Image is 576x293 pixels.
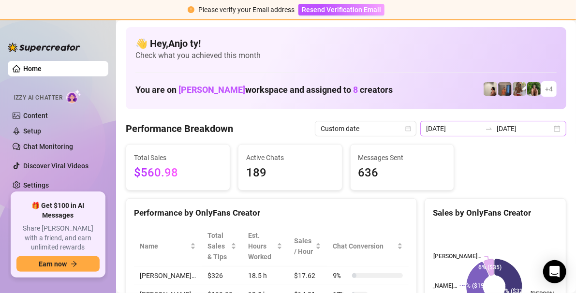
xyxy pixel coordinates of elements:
a: Discover Viral Videos [23,162,89,170]
a: Home [23,65,42,73]
div: Sales by OnlyFans Creator [433,206,558,220]
span: Check what you achieved this month [135,50,557,61]
span: $560.98 [134,164,222,182]
h1: You are on workspace and assigned to creators [135,85,393,95]
span: exclamation-circle [188,6,194,13]
img: Ralphy [484,82,497,96]
div: Open Intercom Messenger [543,260,566,283]
text: [PERSON_NAME]… [433,253,482,260]
div: Est. Hours Worked [248,230,275,262]
span: 8 [353,85,358,95]
span: Total Sales & Tips [207,230,229,262]
th: Sales / Hour [288,226,327,266]
input: Start date [426,123,481,134]
th: Total Sales & Tips [202,226,242,266]
span: Active Chats [246,152,334,163]
span: swap-right [485,125,493,132]
h4: 👋 Hey, Anjo ty ! [135,37,557,50]
span: Share [PERSON_NAME] with a friend, and earn unlimited rewards [16,224,100,252]
span: 🎁 Get $100 in AI Messages [16,201,100,220]
span: Sales / Hour [294,235,313,257]
input: End date [497,123,552,134]
img: AI Chatter [66,89,81,103]
span: Total Sales [134,152,222,163]
a: Settings [23,181,49,189]
span: Name [140,241,188,251]
div: Performance by OnlyFans Creator [134,206,409,220]
span: Earn now [39,260,67,268]
span: 9 % [333,270,348,281]
button: Resend Verification Email [298,4,384,15]
a: Content [23,112,48,119]
text: [PERSON_NAME]… [409,282,457,289]
img: Wayne [498,82,512,96]
div: Please verify your Email address [198,4,295,15]
img: Nathaniel [527,82,541,96]
img: Nathaniel [513,82,526,96]
span: calendar [405,126,411,132]
span: + 4 [545,84,553,94]
span: Resend Verification Email [302,6,381,14]
h4: Performance Breakdown [126,122,233,135]
span: arrow-right [71,261,77,267]
a: Setup [23,127,41,135]
td: $326 [202,266,242,285]
span: Chat Conversion [333,241,395,251]
td: 18.5 h [242,266,288,285]
span: Custom date [321,121,411,136]
td: [PERSON_NAME]… [134,266,202,285]
img: logo-BBDzfeDw.svg [8,43,80,52]
span: Izzy AI Chatter [14,93,62,103]
button: Earn nowarrow-right [16,256,100,272]
span: [PERSON_NAME] [178,85,245,95]
span: 636 [358,164,446,182]
th: Chat Conversion [327,226,409,266]
td: $17.62 [288,266,327,285]
span: Messages Sent [358,152,446,163]
span: 189 [246,164,334,182]
a: Chat Monitoring [23,143,73,150]
th: Name [134,226,202,266]
span: to [485,125,493,132]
